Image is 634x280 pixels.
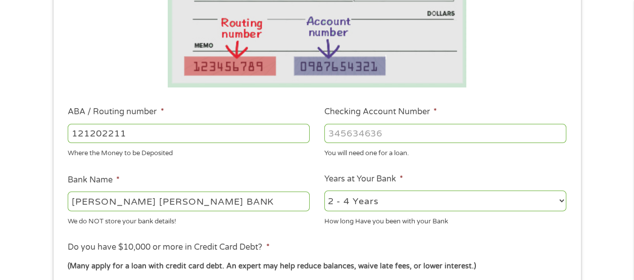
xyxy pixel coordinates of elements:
[68,175,120,185] label: Bank Name
[324,213,566,226] div: How long Have you been with your Bank
[324,145,566,159] div: You will need one for a loan.
[68,124,310,143] input: 263177916
[68,145,310,159] div: Where the Money to be Deposited
[68,107,164,117] label: ABA / Routing number
[68,213,310,226] div: We do NOT store your bank details!
[324,107,437,117] label: Checking Account Number
[324,174,403,184] label: Years at Your Bank
[68,261,566,272] div: (Many apply for a loan with credit card debt. An expert may help reduce balances, waive late fees...
[324,124,566,143] input: 345634636
[68,242,269,253] label: Do you have $10,000 or more in Credit Card Debt?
